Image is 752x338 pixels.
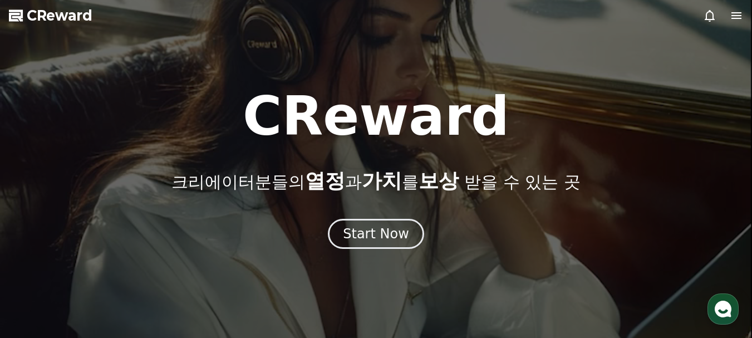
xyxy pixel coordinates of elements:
[419,169,459,192] span: 보상
[328,219,424,249] button: Start Now
[328,230,424,241] a: Start Now
[27,7,92,25] span: CReward
[243,90,509,143] h1: CReward
[343,225,409,243] div: Start Now
[9,7,92,25] a: CReward
[362,169,402,192] span: 가치
[171,170,580,192] p: 크리에이터분들의 과 를 받을 수 있는 곳
[305,169,345,192] span: 열정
